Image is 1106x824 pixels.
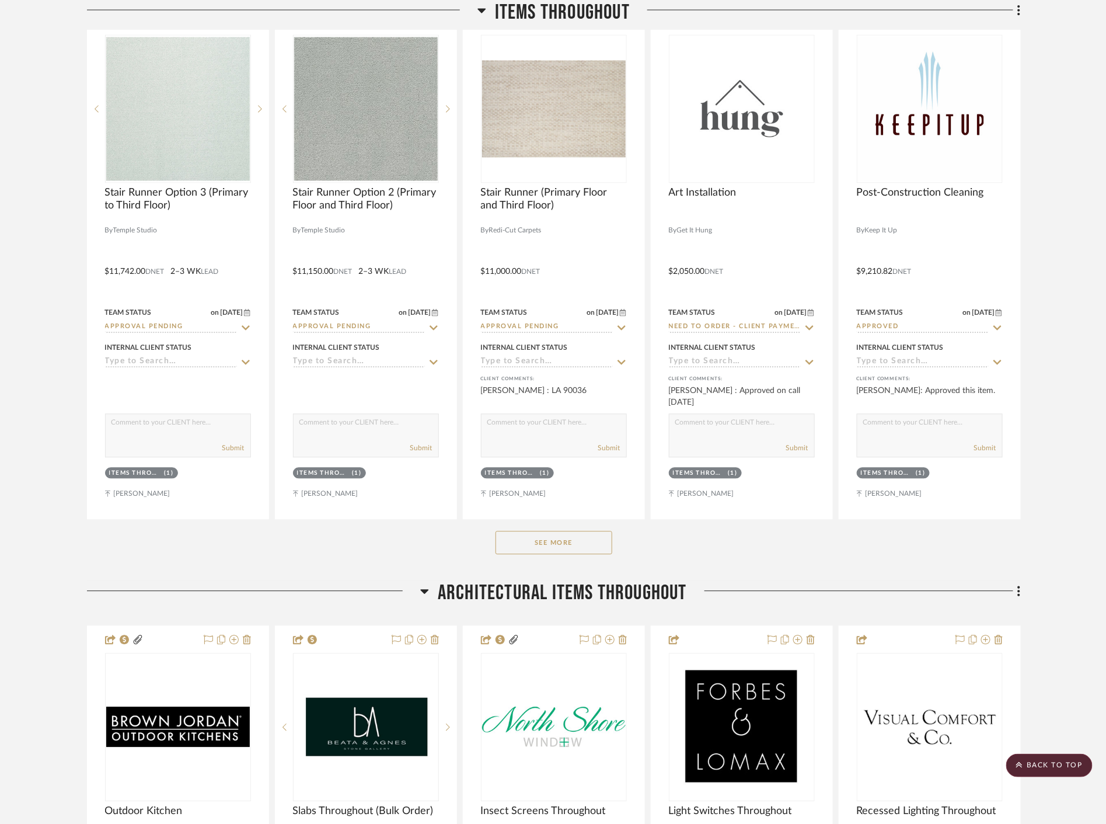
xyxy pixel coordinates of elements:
div: [PERSON_NAME]: Approved this item. [857,385,1003,409]
span: Temple Studio [113,225,158,237]
div: (1) [916,470,926,478]
span: Post-Construction Cleaning [857,187,984,200]
input: Type to Search… [481,322,613,333]
input: Type to Search… [105,357,237,368]
button: Submit [974,443,996,454]
img: Insect Screens Throughout [482,707,626,747]
span: [DATE] [407,309,432,317]
span: Temple Studio [301,225,346,237]
img: Light Switches Throughout [670,656,814,798]
span: on [211,310,219,317]
img: Stair Runner Option 2 (Primary Floor and Third Floor) [294,37,438,181]
span: Outdoor Kitchen [105,805,183,818]
span: [DATE] [219,309,244,317]
scroll-to-top-button: BACK TO TOP [1006,754,1093,777]
div: 0 [482,36,626,183]
button: Submit [598,443,620,454]
div: Items Throughout [109,470,162,478]
input: Type to Search… [669,322,801,333]
div: Items Throughout [297,470,350,478]
span: Light Switches Throughout [669,805,792,818]
span: Slabs Throughout (Bulk Order) [293,805,434,818]
span: Recessed Lighting Throughout [857,805,996,818]
span: By [293,225,301,237]
span: on [399,310,407,317]
input: Type to Search… [481,357,613,368]
div: Items Throughout [673,470,725,478]
input: Type to Search… [105,322,237,333]
button: Submit [222,443,245,454]
img: Stair Runner Option 3 (Primary to Third Floor) [106,37,250,181]
div: Internal Client Status [669,343,756,353]
span: Stair Runner (Primary Floor and Third Floor) [481,187,627,213]
div: Team Status [857,308,903,318]
div: (1) [728,470,738,478]
span: Insect Screens Throughout [481,805,606,818]
span: Stair Runner Option 3 (Primary to Third Floor) [105,187,251,213]
span: on [774,310,783,317]
input: Type to Search… [293,322,425,333]
img: Slabs Throughout (Bulk Order) [294,685,438,770]
button: Submit [410,443,432,454]
img: Post-Construction Cleaning [858,37,1002,181]
span: By [105,225,113,237]
div: Internal Client Status [481,343,568,353]
div: [PERSON_NAME] : Approved on call [DATE] [669,385,815,409]
span: on [962,310,971,317]
div: Team Status [293,308,340,318]
span: [DATE] [783,309,808,317]
div: Team Status [669,308,716,318]
span: [DATE] [595,309,620,317]
span: By [857,225,865,237]
span: on [587,310,595,317]
input: Type to Search… [293,357,425,368]
button: See More [496,531,612,555]
span: Redi-Cut Carpets [489,225,542,237]
input: Type to Search… [669,357,801,368]
div: [PERSON_NAME] : LA 90036 [481,385,627,409]
input: Type to Search… [857,322,989,333]
span: Art Installation [669,187,737,200]
span: Stair Runner Option 2 (Primary Floor and Third Floor) [293,187,439,213]
img: Outdoor Kitchen [106,707,250,748]
div: (1) [540,470,550,478]
div: Items Throughout [485,470,538,478]
div: Internal Client Status [293,343,380,353]
div: Team Status [481,308,528,318]
div: (1) [352,470,362,478]
div: (1) [164,470,174,478]
div: Items Throughout [861,470,913,478]
input: Type to Search… [857,357,989,368]
div: Internal Client Status [105,343,192,353]
div: Internal Client Status [857,343,944,353]
span: By [669,225,677,237]
span: Get It Hung [677,225,713,237]
span: Keep It Up [865,225,898,237]
button: Submit [786,443,808,454]
span: By [481,225,489,237]
img: Stair Runner (Primary Floor and Third Floor) [482,61,626,158]
span: Architectural Items Throughout [438,581,687,606]
span: [DATE] [971,309,996,317]
img: Art Installation [670,44,814,175]
div: Team Status [105,308,152,318]
img: Recessed Lighting Throughout [858,673,1002,781]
